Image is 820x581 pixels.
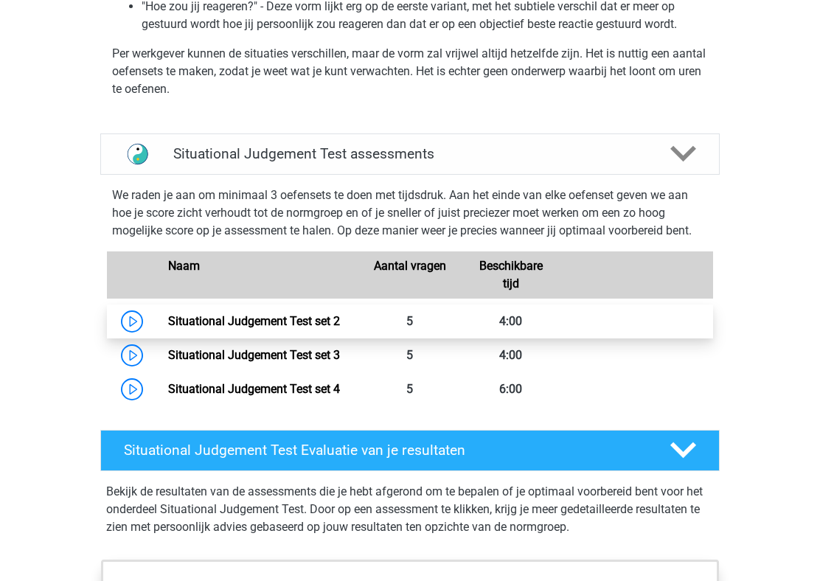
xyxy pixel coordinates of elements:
a: Situational Judgement Test Evaluatie van je resultaten [94,430,726,471]
a: Situational Judgement Test set 3 [168,348,340,362]
p: Per werkgever kunnen de situaties verschillen, maar de vorm zal vrijwel altijd hetzelfde zijn. He... [112,45,708,98]
img: situational judgement test assessments [119,135,156,173]
a: Situational Judgement Test set 2 [168,314,340,328]
div: Aantal vragen [359,257,460,293]
div: Naam [157,257,359,293]
h4: Situational Judgement Test Evaluatie van je resultaten [124,442,647,459]
h4: Situational Judgement Test assessments [173,145,647,162]
a: assessments Situational Judgement Test assessments [94,133,726,175]
div: Beschikbare tijd [460,257,561,293]
a: Situational Judgement Test set 4 [168,382,340,396]
p: We raden je aan om minimaal 3 oefensets te doen met tijdsdruk. Aan het einde van elke oefenset ge... [112,187,708,240]
p: Bekijk de resultaten van de assessments die je hebt afgerond om te bepalen of je optimaal voorber... [106,483,714,536]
